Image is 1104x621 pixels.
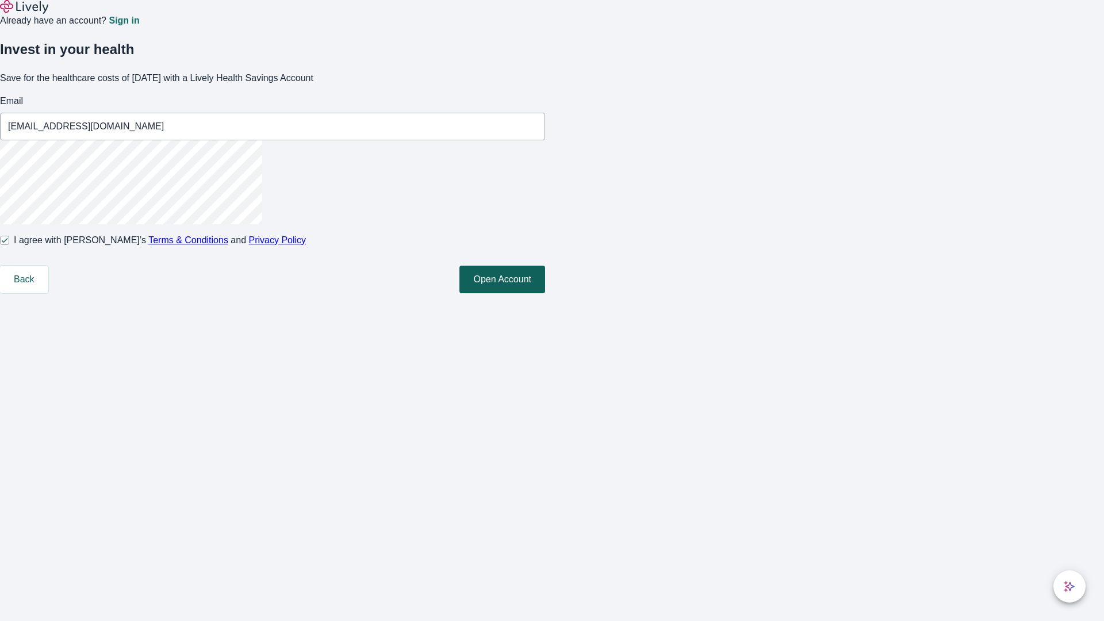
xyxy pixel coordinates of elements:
button: chat [1053,570,1086,603]
a: Sign in [109,16,139,25]
a: Terms & Conditions [148,235,228,245]
a: Privacy Policy [249,235,306,245]
svg: Lively AI Assistant [1064,581,1075,592]
span: I agree with [PERSON_NAME]’s and [14,233,306,247]
button: Open Account [459,266,545,293]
